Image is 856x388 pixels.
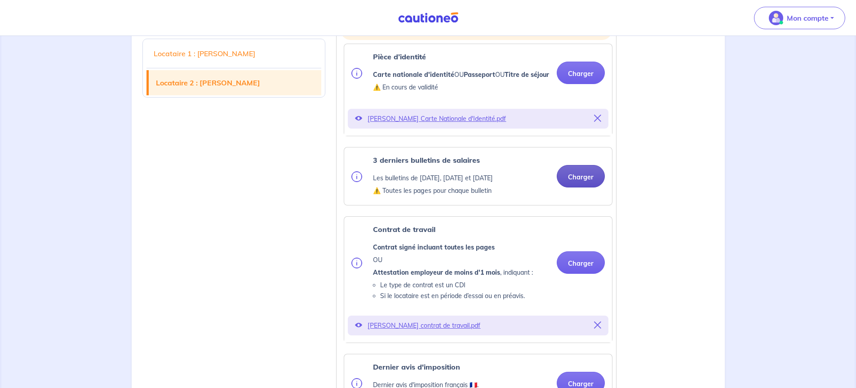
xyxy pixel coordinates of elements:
p: OU [373,254,533,265]
img: info.svg [351,68,362,79]
p: OU OU [373,69,549,80]
strong: Attestation employeur de moins d'1 mois [373,268,500,277]
li: Si le locataire est en période d’essai ou en préavis. [380,290,533,301]
p: ⚠️ En cours de validité [373,82,549,93]
p: [PERSON_NAME] contrat de travail.pdf [368,319,589,332]
button: illu_account_valid_menu.svgMon compte [754,7,845,29]
img: Cautioneo [395,12,462,23]
button: Voir [355,112,362,125]
strong: Pièce d’identité [373,52,426,61]
img: illu_account_valid_menu.svg [769,11,783,25]
a: Locataire 2 : [PERSON_NAME] [149,70,322,95]
div: categoryName: pay-slip, userCategory: cdi [344,147,612,205]
p: Les bulletins de [DATE], [DATE] et [DATE] [373,173,493,183]
p: ⚠️ Toutes les pages pour chaque bulletin [373,185,493,196]
a: Locataire 1 : [PERSON_NAME] [146,41,322,66]
button: Charger [557,251,605,274]
p: , indiquant : [373,267,533,278]
button: Charger [557,62,605,84]
p: Mon compte [787,13,829,23]
strong: Dernier avis d'imposition [373,362,460,371]
li: Le type de contrat est un CDI [380,280,533,290]
strong: Contrat de travail [373,225,435,234]
button: Voir [355,319,362,332]
button: Charger [557,165,605,187]
button: Supprimer [594,112,601,125]
strong: Passeport [464,71,495,79]
div: categoryName: national-id, userCategory: cdi [344,44,612,136]
strong: Carte nationale d'identité [373,71,454,79]
div: categoryName: employment-contract, userCategory: cdi [344,216,612,343]
strong: Titre de séjour [505,71,549,79]
p: [PERSON_NAME] Carte Nationale d'Identité.pdf [368,112,589,125]
img: info.svg [351,258,362,268]
button: Supprimer [594,319,601,332]
img: info.svg [351,171,362,182]
strong: Contrat signé incluant toutes les pages [373,243,495,251]
strong: 3 derniers bulletins de salaires [373,156,480,165]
